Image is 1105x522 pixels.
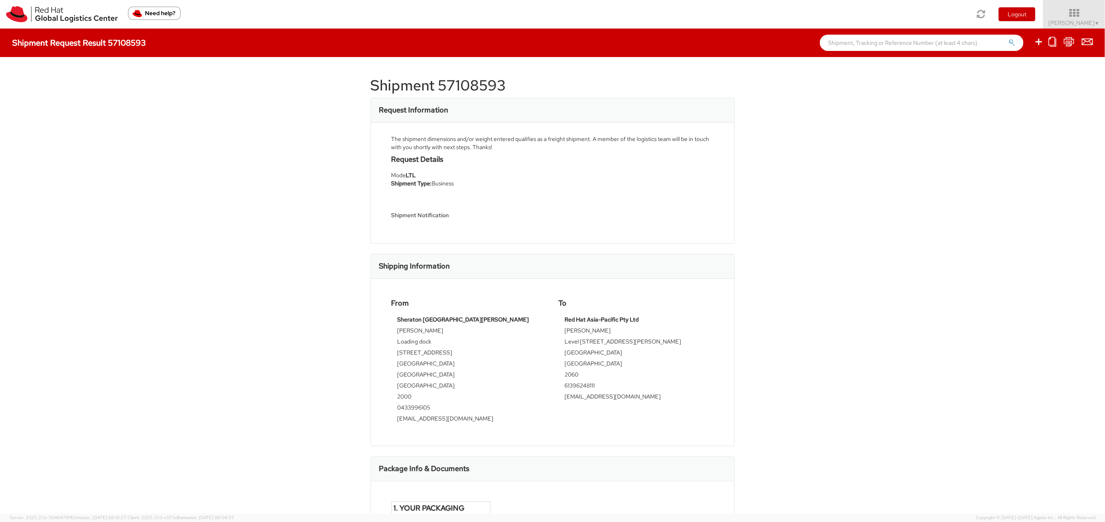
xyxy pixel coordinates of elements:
[398,359,540,370] td: [GEOGRAPHIC_DATA]
[6,6,118,22] img: rh-logistics-00dfa346123c4ec078e1.svg
[379,106,448,114] h3: Request Information
[565,392,708,403] td: [EMAIL_ADDRESS][DOMAIN_NAME]
[565,370,708,381] td: 2060
[371,77,735,94] h1: Shipment 57108593
[398,392,540,403] td: 2000
[565,337,708,348] td: Level [STREET_ADDRESS][PERSON_NAME]
[820,35,1024,51] input: Shipment, Tracking or Reference Number (at least 4 chars)
[999,7,1035,21] button: Logout
[1095,20,1100,26] span: ▼
[379,262,450,270] h3: Shipping Information
[127,515,234,520] span: Client: 2025.21.0-c073d8a
[565,326,708,337] td: [PERSON_NAME]
[565,381,708,392] td: 61396248111
[398,381,540,392] td: [GEOGRAPHIC_DATA]
[391,180,432,187] strong: Shipment Type:
[565,359,708,370] td: [GEOGRAPHIC_DATA]
[398,370,540,381] td: [GEOGRAPHIC_DATA]
[391,179,547,188] li: Business
[406,172,416,179] strong: LTL
[976,515,1095,521] span: Copyright © [DATE]-[DATE] Agistix Inc., All Rights Reserved
[128,7,181,20] button: Need help?
[391,212,547,218] h5: Shipment Notification
[565,348,708,359] td: [GEOGRAPHIC_DATA]
[12,38,146,47] h4: Shipment Request Result 57108593
[391,135,714,151] div: The shipment dimensions and/or weight entered qualifies as a freight shipment. A member of the lo...
[10,515,126,520] span: Server: 2025.21.0-3046479f1b3
[394,504,488,512] h4: 1. Your Packaging
[559,299,714,307] h4: To
[77,515,126,520] span: master, [DATE] 08:10:27
[183,515,234,520] span: master, [DATE] 08:04:37
[391,155,547,163] h4: Request Details
[1049,19,1100,26] span: [PERSON_NAME]
[398,326,540,337] td: [PERSON_NAME]
[391,299,547,307] h4: From
[398,414,540,425] td: [EMAIL_ADDRESS][DOMAIN_NAME]
[398,348,540,359] td: [STREET_ADDRESS]
[565,316,639,323] strong: Red Hat Asia-Pacific Pty Ltd
[398,316,529,323] strong: Sheraton [GEOGRAPHIC_DATA][PERSON_NAME]
[398,403,540,414] td: 0433996105
[391,171,547,179] div: Mode
[379,465,470,473] h3: Package Info & Documents
[398,337,540,348] td: Loading dock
